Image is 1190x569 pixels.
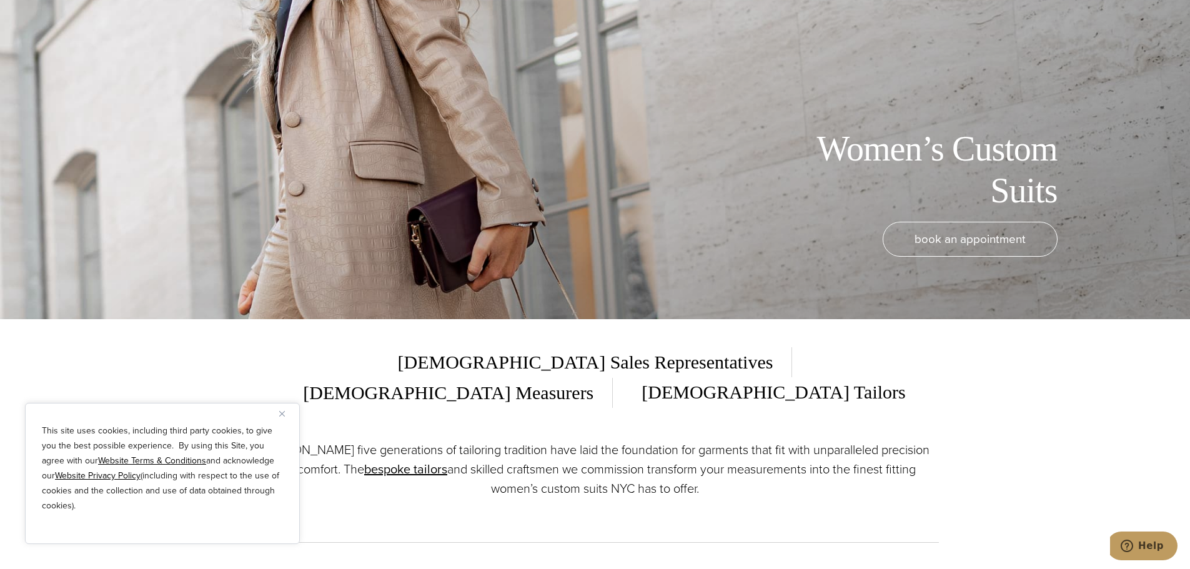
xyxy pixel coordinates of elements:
button: Close [279,406,294,421]
span: book an appointment [915,230,1026,248]
a: Website Privacy Policy [55,469,141,482]
iframe: Opens a widget where you can chat to one of our agents [1110,532,1178,563]
a: bespoke tailors [364,460,447,478]
p: This site uses cookies, including third party cookies, to give you the best possible experience. ... [42,423,283,513]
h1: Women’s Custom Suits [776,128,1058,212]
p: [PERSON_NAME] five generations of tailoring tradition have laid the foundation for garments that ... [252,440,939,498]
span: [DEMOGRAPHIC_DATA] Tailors [623,377,905,408]
a: book an appointment [883,222,1058,257]
a: Website Terms & Conditions [98,454,206,467]
span: [DEMOGRAPHIC_DATA] Sales Representatives [398,347,793,377]
span: [DEMOGRAPHIC_DATA] Measurers [284,378,613,408]
img: Close [279,411,285,417]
